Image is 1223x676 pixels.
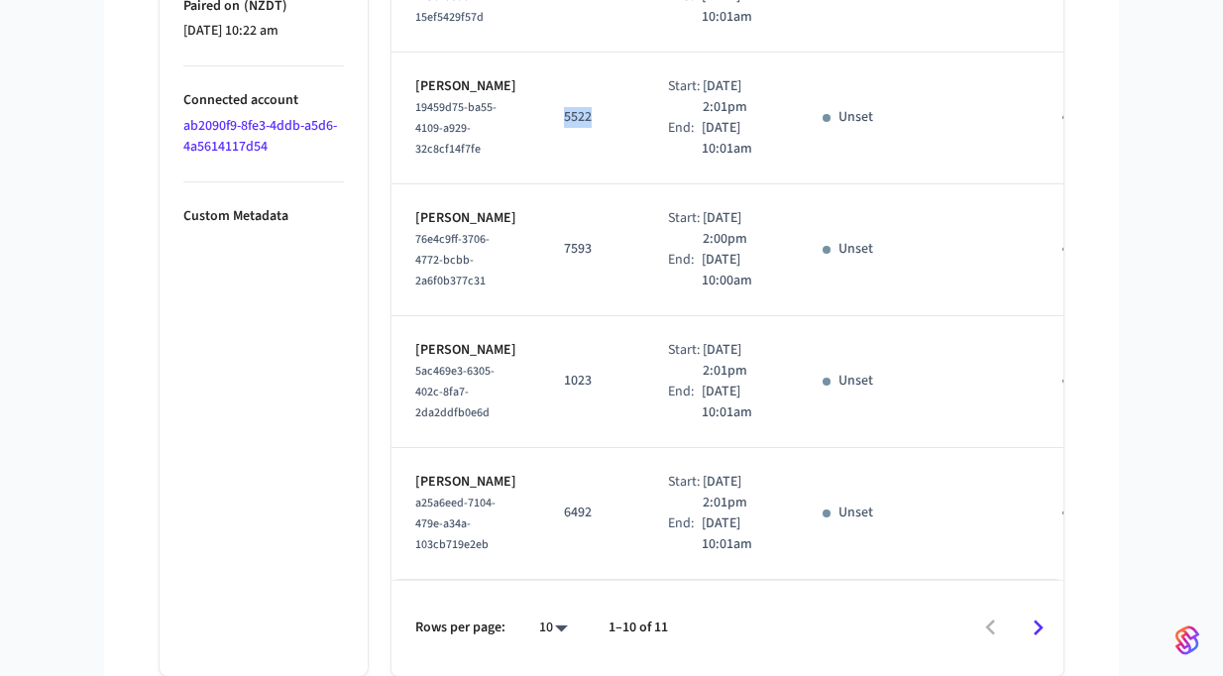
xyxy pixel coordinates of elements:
p: Unset [838,107,873,128]
div: End: [668,513,702,555]
p: 7593 [564,239,620,260]
span: 5ac469e3-6305-402c-8fa7-2da2ddfb0e6d [415,363,495,421]
div: Start: [668,208,703,250]
span: 19459d75-ba55-4109-a929-32c8cf14f7fe [415,99,497,158]
div: Start: [668,76,703,118]
p: [PERSON_NAME] [415,340,516,361]
p: [PERSON_NAME] [415,208,516,229]
p: [DATE] 10:01am [702,118,775,160]
img: SeamLogoGradient.69752ec5.svg [1175,624,1199,656]
p: Connected account [183,90,344,111]
p: 6492 [564,503,620,523]
p: 5522 [564,107,620,128]
p: Unset [838,371,873,392]
span: a25a6eed-7104-479e-a34a-103cb719e2eb [415,495,496,553]
p: 1023 [564,371,620,392]
p: [DATE] 2:00pm [703,208,775,250]
p: [DATE] 10:22 am [183,21,344,42]
p: [DATE] 10:00am [702,250,775,291]
p: Unset [838,503,873,523]
p: 1–10 of 11 [609,618,668,638]
div: End: [668,382,702,423]
p: [DATE] 2:01pm [703,472,775,513]
p: Custom Metadata [183,206,344,227]
div: End: [668,118,702,160]
p: Unset [838,239,873,260]
p: [PERSON_NAME] [415,76,516,97]
span: 76e4c9ff-3706-4772-bcbb-2a6f0b377c31 [415,231,490,289]
div: Start: [668,340,703,382]
div: End: [668,250,702,291]
p: [PERSON_NAME] [415,472,516,493]
p: [DATE] 2:01pm [703,340,775,382]
div: 10 [529,614,577,642]
button: Go to next page [1015,605,1061,651]
p: [DATE] 2:01pm [703,76,775,118]
div: Start: [668,472,703,513]
p: [DATE] 10:01am [702,513,775,555]
a: ab2090f9-8fe3-4ddb-a5d6-4a5614117d54 [183,116,337,157]
p: Rows per page: [415,618,505,638]
p: [DATE] 10:01am [702,382,775,423]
